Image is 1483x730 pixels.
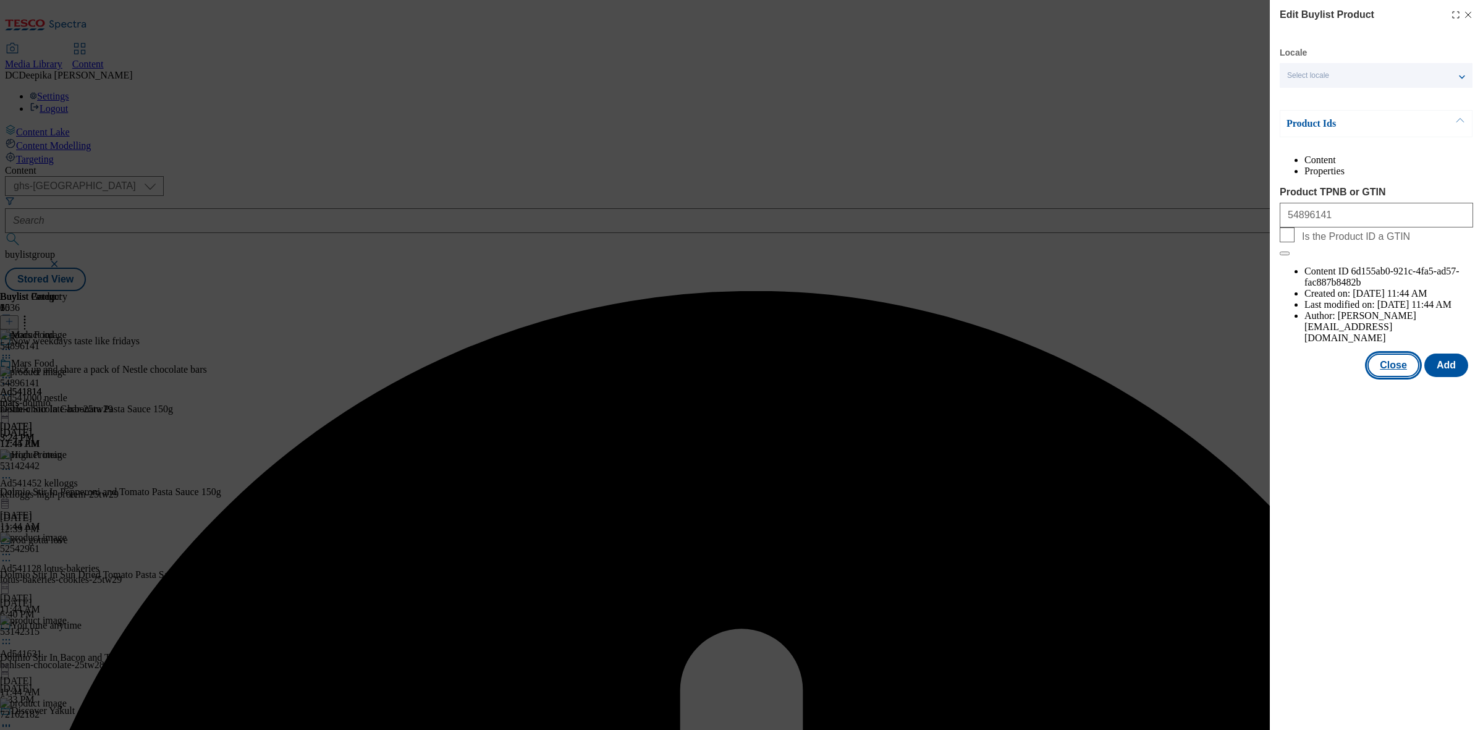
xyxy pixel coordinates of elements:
span: 6d155ab0-921c-4fa5-ad57-fac887b8482b [1304,266,1460,287]
input: Enter 1 or 20 space separated Product TPNB or GTIN [1280,203,1473,227]
li: Content [1304,155,1473,166]
label: Product TPNB or GTIN [1280,187,1473,198]
span: [PERSON_NAME][EMAIL_ADDRESS][DOMAIN_NAME] [1304,310,1416,343]
li: Content ID [1304,266,1473,288]
label: Locale [1280,49,1307,56]
button: Close [1367,354,1419,377]
p: Product Ids [1287,117,1416,130]
span: [DATE] 11:44 AM [1377,299,1451,310]
span: [DATE] 11:44 AM [1353,288,1427,299]
li: Author: [1304,310,1473,344]
button: Add [1424,354,1468,377]
li: Created on: [1304,288,1473,299]
span: Select locale [1287,71,1329,80]
button: Select locale [1280,63,1472,88]
li: Properties [1304,166,1473,177]
span: Is the Product ID a GTIN [1302,231,1410,242]
h4: Edit Buylist Product [1280,7,1374,22]
li: Last modified on: [1304,299,1473,310]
